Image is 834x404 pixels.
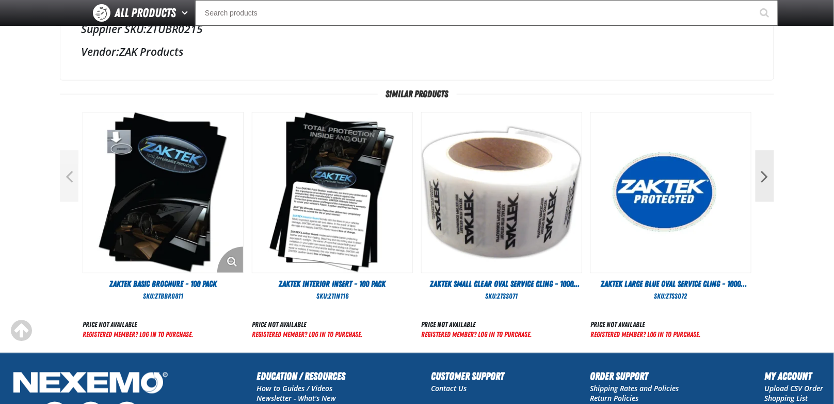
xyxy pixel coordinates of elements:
[765,394,808,403] a: Shopping List
[252,331,362,339] a: Registered Member? Log In to purchase.
[422,113,582,273] img: ZAKTEK Small Clear Oval Service Cling - 1000 Sticker Roll
[378,89,457,99] span: Similar Products
[279,279,386,289] span: ZAKTEK Interior Insert - 100 Pack
[10,369,171,399] img: Nexemo Logo
[252,278,413,290] a: ZAKTEK Interior Insert - 100 Pack
[252,113,412,273] img: ZAKTEK Interior Insert - 100 Pack
[252,292,413,302] div: SKU:
[252,320,362,330] div: Price not available
[155,292,183,301] span: ZTBBR0811
[421,292,582,302] div: SKU:
[590,384,679,394] a: Shipping Rates and Policies
[590,320,701,330] div: Price not available
[83,113,243,273] : View Details of the ZAKTEK Basic Brochure - 100 Pack
[81,44,753,59] div: ZAK Products
[756,150,774,202] button: Next
[83,331,193,339] a: Registered Member? Log In to purchase.
[431,369,505,384] h2: Customer Support
[431,384,467,394] a: Contact Us
[217,247,243,273] button: Enlarge Product Image. Opens a popup
[422,113,582,273] : View Details of the ZAKTEK Small Clear Oval Service Cling - 1000 Sticker Roll
[10,320,33,343] div: Scroll to the top
[328,292,348,301] span: ZTIN116
[590,292,751,302] div: SKU:
[590,278,751,290] a: ZAKTEK Large Blue Oval Service Cling - 1000 Sticker Roll
[256,369,345,384] h2: Education / Resources
[115,4,176,22] span: All Products
[421,278,582,290] a: ZAKTEK Small Clear Oval Service Cling - 1000 Sticker Roll
[601,279,747,300] span: ZAKTEK Large Blue Oval Service Cling - 1000 Sticker Roll
[109,279,217,289] span: ZAKTEK Basic Brochure - 100 Pack
[590,331,701,339] a: Registered Member? Log In to purchase.
[83,320,193,330] div: Price not available
[81,44,119,59] label: Vendor:
[591,113,751,273] : View Details of the ZAKTEK Large Blue Oval Service Cling - 1000 Sticker Roll
[81,22,753,36] div: ZTUBR0215
[765,384,824,394] a: Upload CSV Order
[83,278,244,290] a: ZAKTEK Basic Brochure - 100 Pack
[666,292,687,301] span: ZTSS072
[252,113,412,273] : View Details of the ZAKTEK Interior Insert - 100 Pack
[421,331,532,339] a: Registered Member? Log In to purchase.
[591,113,751,273] img: ZAKTEK Large Blue Oval Service Cling - 1000 Sticker Roll
[60,150,78,202] button: Previous
[590,394,639,403] a: Return Policies
[83,113,243,273] img: ZAKTEK Basic Brochure - 100 Pack
[256,384,332,394] a: How to Guides / Videos
[765,369,824,384] h2: My Account
[590,369,679,384] h2: Order Support
[256,394,336,403] a: Newsletter - What's New
[430,279,580,300] span: ZAKTEK Small Clear Oval Service Cling - 1000 Sticker Roll
[83,292,244,302] div: SKU:
[498,292,518,301] span: ZTSS071
[421,320,532,330] div: Price not available
[81,22,147,36] label: Supplier SKU:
